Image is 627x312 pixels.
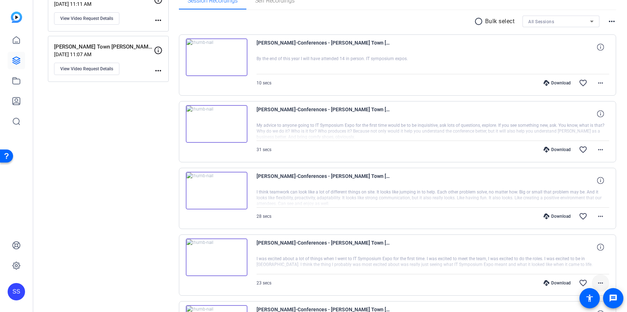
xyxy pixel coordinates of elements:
mat-icon: accessibility [585,294,594,303]
p: [PERSON_NAME] Town [PERSON_NAME] - Newbies [54,43,154,51]
img: thumb-nail [186,38,247,76]
mat-icon: more_horiz [596,212,605,221]
img: thumb-nail [186,172,247,209]
mat-icon: more_horiz [154,16,163,25]
mat-icon: more_horiz [596,279,605,287]
span: 23 secs [257,280,271,286]
div: Download [540,280,574,286]
div: Download [540,147,574,153]
span: View Video Request Details [60,16,113,21]
p: [DATE] 11:07 AM [54,51,154,57]
span: [PERSON_NAME]-Conferences - [PERSON_NAME] Town [PERSON_NAME]-[PERSON_NAME][GEOGRAPHIC_DATA][PERSO... [257,172,391,189]
button: View Video Request Details [54,63,119,75]
span: 28 secs [257,214,271,219]
div: Download [540,213,574,219]
p: Bulk select [485,17,515,26]
div: Download [540,80,574,86]
span: [PERSON_NAME]-Conferences - [PERSON_NAME] Town [PERSON_NAME]-[PERSON_NAME][GEOGRAPHIC_DATA][PERSO... [257,38,391,56]
p: [DATE] 11:11 AM [54,1,154,7]
span: [PERSON_NAME]-Conferences - [PERSON_NAME] Town [PERSON_NAME]-[PERSON_NAME][GEOGRAPHIC_DATA][PERSO... [257,238,391,256]
img: thumb-nail [186,238,247,276]
mat-icon: favorite_border [579,212,587,221]
mat-icon: favorite_border [579,79,587,87]
mat-icon: more_horiz [596,79,605,87]
mat-icon: more_horiz [596,145,605,154]
span: All Sessions [528,19,554,24]
mat-icon: radio_button_unchecked [474,17,485,26]
img: blue-gradient.svg [11,12,22,23]
span: [PERSON_NAME]-Conferences - [PERSON_NAME] Town [PERSON_NAME]-[PERSON_NAME][GEOGRAPHIC_DATA][PERSO... [257,105,391,122]
span: 31 secs [257,147,271,152]
img: thumb-nail [186,105,247,143]
mat-icon: favorite_border [579,145,587,154]
mat-icon: more_horiz [607,17,616,26]
mat-icon: message [609,294,618,303]
span: View Video Request Details [60,66,113,72]
span: 10 secs [257,80,271,86]
button: View Video Request Details [54,12,119,25]
mat-icon: favorite_border [579,279,587,287]
mat-icon: more_horiz [154,66,163,75]
div: SS [8,283,25,300]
